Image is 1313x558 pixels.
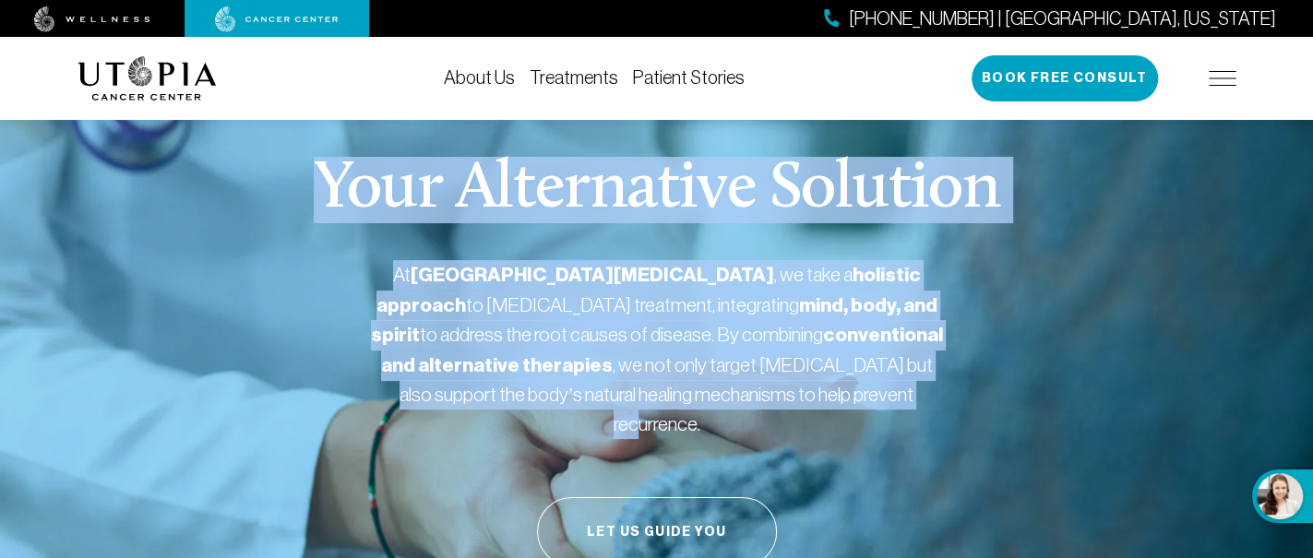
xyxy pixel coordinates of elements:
[530,67,618,88] a: Treatments
[34,6,150,32] img: wellness
[633,67,745,88] a: Patient Stories
[78,56,217,101] img: logo
[371,260,943,438] p: At , we take a to [MEDICAL_DATA] treatment, integrating to address the root causes of disease. By...
[215,6,339,32] img: cancer center
[381,323,943,377] strong: conventional and alternative therapies
[1209,71,1236,86] img: icon-hamburger
[444,67,515,88] a: About Us
[824,6,1276,32] a: [PHONE_NUMBER] | [GEOGRAPHIC_DATA], [US_STATE]
[972,55,1158,101] button: Book Free Consult
[849,6,1276,32] span: [PHONE_NUMBER] | [GEOGRAPHIC_DATA], [US_STATE]
[411,263,774,287] strong: [GEOGRAPHIC_DATA][MEDICAL_DATA]
[314,157,999,223] p: Your Alternative Solution
[376,263,921,317] strong: holistic approach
